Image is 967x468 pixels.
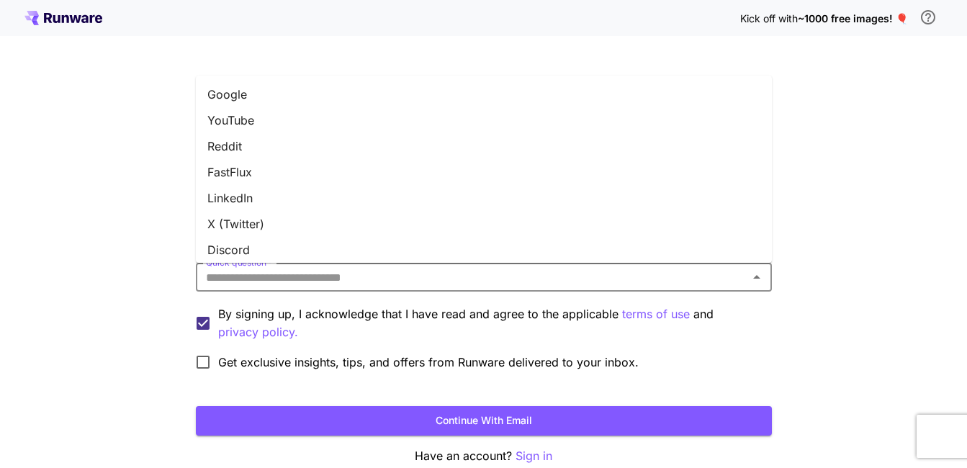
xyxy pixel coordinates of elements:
[196,211,772,237] li: X (Twitter)
[218,323,298,341] p: privacy policy.
[218,323,298,341] button: By signing up, I acknowledge that I have read and agree to the applicable terms of use and
[914,3,943,32] button: In order to qualify for free credit, you need to sign up with a business email address and click ...
[740,12,798,24] span: Kick off with
[196,447,772,465] p: Have an account?
[196,159,772,185] li: FastFlux
[196,133,772,159] li: Reddit
[196,185,772,211] li: LinkedIn
[622,305,690,323] p: terms of use
[747,267,767,287] button: Close
[218,354,639,371] span: Get exclusive insights, tips, and offers from Runware delivered to your inbox.
[516,447,552,465] button: Sign in
[622,305,690,323] button: By signing up, I acknowledge that I have read and agree to the applicable and privacy policy.
[196,107,772,133] li: YouTube
[196,406,772,436] button: Continue with email
[196,81,772,107] li: Google
[798,12,908,24] span: ~1000 free images! 🎈
[196,237,772,263] li: Discord
[218,305,760,341] p: By signing up, I acknowledge that I have read and agree to the applicable and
